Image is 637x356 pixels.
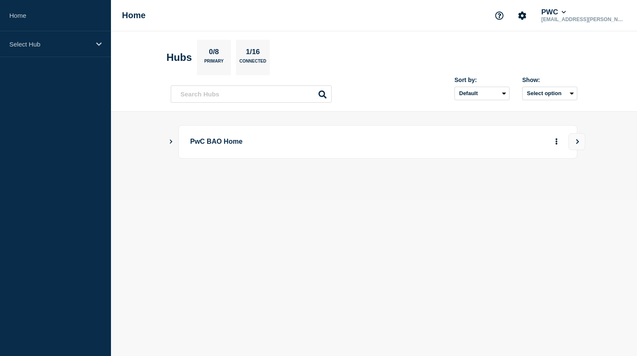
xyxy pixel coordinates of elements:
[9,41,91,48] p: Select Hub
[204,59,224,68] p: Primary
[540,8,568,16] button: PWC
[568,133,585,150] button: View
[454,77,510,83] div: Sort by:
[206,48,222,59] p: 0/8
[522,77,577,83] div: Show:
[540,16,628,22] p: [EMAIL_ADDRESS][PERSON_NAME][DOMAIN_NAME]
[490,7,508,25] button: Support
[243,48,263,59] p: 1/16
[522,87,577,100] button: Select option
[551,134,562,150] button: More actions
[169,139,173,145] button: Show Connected Hubs
[454,87,510,100] select: Sort by
[239,59,266,68] p: Connected
[513,7,531,25] button: Account settings
[190,134,424,150] p: PwC BAO Home
[122,11,146,20] h1: Home
[166,52,192,63] h2: Hubs
[171,85,332,103] input: Search Hubs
